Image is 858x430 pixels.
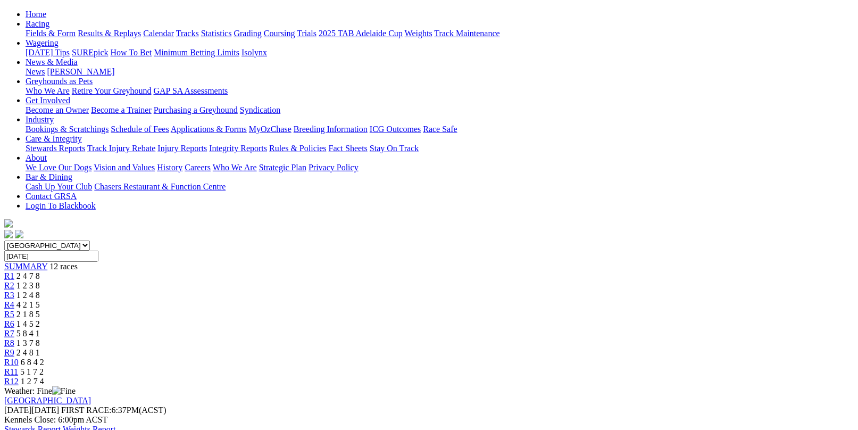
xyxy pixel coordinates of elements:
a: Track Injury Rebate [87,144,155,153]
input: Select date [4,251,98,262]
a: ICG Outcomes [370,125,421,134]
span: 1 2 7 4 [21,377,44,386]
a: Statistics [201,29,232,38]
div: News & Media [26,67,854,77]
a: Calendar [143,29,174,38]
a: Careers [185,163,211,172]
a: MyOzChase [249,125,291,134]
img: Fine [52,386,76,396]
a: R2 [4,281,14,290]
span: 1 4 5 2 [16,319,40,328]
a: Care & Integrity [26,134,82,143]
a: Racing [26,19,49,28]
img: facebook.svg [4,230,13,238]
a: R5 [4,310,14,319]
a: Become a Trainer [91,105,152,114]
img: logo-grsa-white.png [4,219,13,228]
span: [DATE] [4,406,32,415]
a: How To Bet [111,48,152,57]
span: 1 2 3 8 [16,281,40,290]
span: 2 4 8 1 [16,348,40,357]
a: Coursing [264,29,295,38]
div: Racing [26,29,854,38]
a: [GEOGRAPHIC_DATA] [4,396,91,405]
span: R12 [4,377,19,386]
a: R9 [4,348,14,357]
a: Fields & Form [26,29,76,38]
span: FIRST RACE: [61,406,111,415]
div: Care & Integrity [26,144,854,153]
a: Retire Your Greyhound [72,86,152,95]
span: 1 3 7 8 [16,338,40,348]
a: Rules & Policies [269,144,327,153]
a: Get Involved [26,96,70,105]
a: Fact Sheets [329,144,368,153]
a: Stewards Reports [26,144,85,153]
a: [DATE] Tips [26,48,70,57]
div: Kennels Close: 6:00pm ACST [4,415,854,425]
a: Login To Blackbook [26,201,96,210]
a: Results & Replays [78,29,141,38]
span: Weather: Fine [4,386,76,395]
a: News [26,67,45,76]
a: SUREpick [72,48,108,57]
span: [DATE] [4,406,59,415]
a: R3 [4,291,14,300]
div: Wagering [26,48,854,57]
a: R7 [4,329,14,338]
a: History [157,163,182,172]
a: [PERSON_NAME] [47,67,114,76]
span: 5 8 4 1 [16,329,40,338]
a: Cash Up Your Club [26,182,92,191]
a: Who We Are [26,86,70,95]
a: Trials [297,29,316,38]
span: 6 8 4 2 [21,358,44,367]
span: R8 [4,338,14,348]
a: Home [26,10,46,19]
a: Chasers Restaurant & Function Centre [94,182,226,191]
a: Become an Owner [26,105,89,114]
a: Isolynx [241,48,267,57]
a: Contact GRSA [26,192,77,201]
div: Get Involved [26,105,854,115]
span: 2 1 8 5 [16,310,40,319]
span: R1 [4,271,14,280]
a: Integrity Reports [209,144,267,153]
a: We Love Our Dogs [26,163,91,172]
span: 12 races [49,262,78,271]
a: R10 [4,358,19,367]
a: Wagering [26,38,59,47]
div: Bar & Dining [26,182,854,192]
a: R4 [4,300,14,309]
a: Injury Reports [157,144,207,153]
a: Track Maintenance [435,29,500,38]
a: Tracks [176,29,199,38]
a: Strategic Plan [259,163,306,172]
a: Who We Are [213,163,257,172]
a: R11 [4,367,18,376]
span: 2 4 7 8 [16,271,40,280]
span: 5 1 7 2 [20,367,44,376]
div: Industry [26,125,854,134]
a: Stay On Track [370,144,419,153]
a: Greyhounds as Pets [26,77,93,86]
a: R6 [4,319,14,328]
div: About [26,163,854,172]
a: Minimum Betting Limits [154,48,239,57]
a: 2025 TAB Adelaide Cup [319,29,403,38]
a: Bar & Dining [26,172,72,181]
a: Privacy Policy [309,163,359,172]
a: SUMMARY [4,262,47,271]
a: About [26,153,47,162]
a: Grading [234,29,262,38]
a: Breeding Information [294,125,368,134]
a: Bookings & Scratchings [26,125,109,134]
span: 6:37PM(ACST) [61,406,166,415]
